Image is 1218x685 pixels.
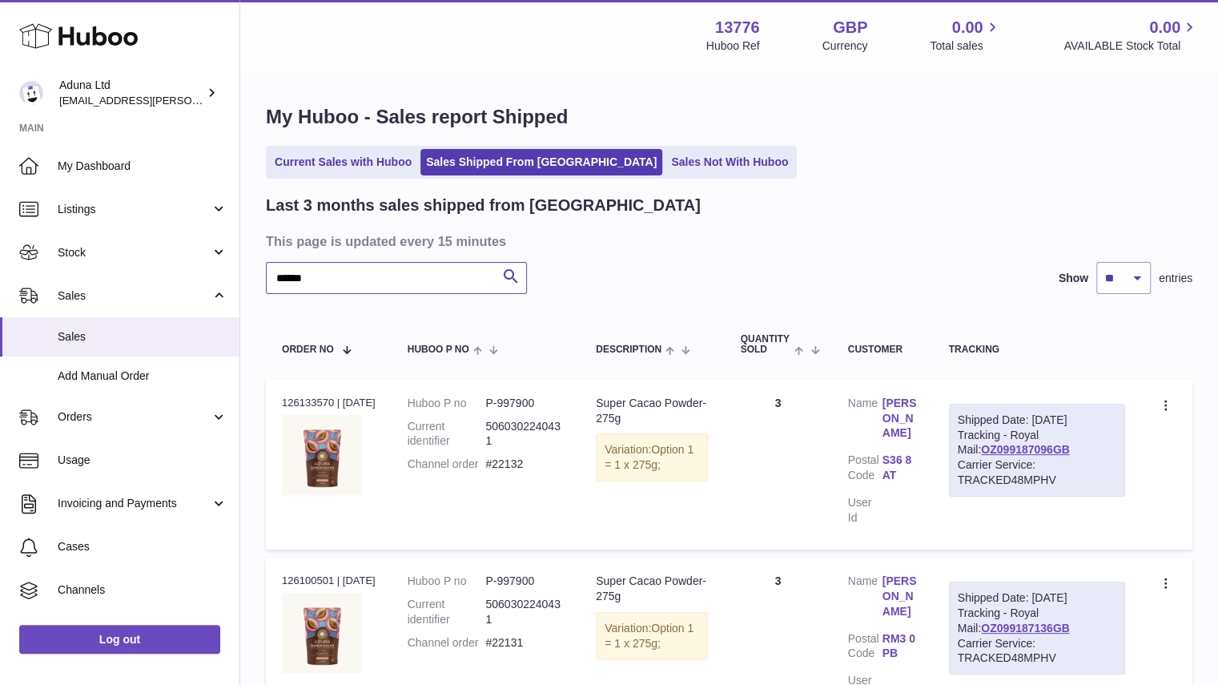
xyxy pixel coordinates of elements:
[848,396,882,445] dt: Name
[58,288,211,304] span: Sales
[930,17,1001,54] a: 0.00 Total sales
[882,396,917,441] a: [PERSON_NAME]
[1059,271,1088,286] label: Show
[58,539,227,554] span: Cases
[1063,38,1199,54] span: AVAILABLE Stock Total
[958,457,1116,488] div: Carrier Service: TRACKED48MPHV
[282,593,362,673] img: SUPER-CACAO-POWDER-POUCH-FOP-CHALK.jpg
[58,369,227,384] span: Add Manual Order
[59,78,203,108] div: Aduna Ltd
[58,245,211,260] span: Stock
[266,104,1192,130] h1: My Huboo - Sales report Shipped
[949,404,1125,497] div: Tracking - Royal Mail:
[706,38,760,54] div: Huboo Ref
[848,631,882,666] dt: Postal Code
[1149,17,1180,38] span: 0.00
[596,345,661,355] span: Description
[596,574,708,604] div: Super Cacao Powder- 275g
[949,582,1125,675] div: Tracking - Royal Mail:
[485,419,564,449] dd: 5060302240431
[408,597,486,627] dt: Current identifier
[58,329,227,345] span: Sales
[58,202,211,217] span: Listings
[822,38,868,54] div: Currency
[282,345,334,355] span: Order No
[848,345,917,355] div: Customer
[958,413,1116,428] div: Shipped Date: [DATE]
[19,625,220,654] a: Log out
[19,81,43,105] img: deborahe.kamara@aduna.com
[282,574,376,588] div: 126100501 | [DATE]
[266,232,1188,250] h3: This page is updated every 15 minutes
[833,17,867,38] strong: GBP
[958,636,1116,667] div: Carrier Service: TRACKED48MPHV
[485,574,564,589] dd: P-997900
[282,396,376,410] div: 126133570 | [DATE]
[408,345,469,355] span: Huboo P no
[930,38,1001,54] span: Total sales
[715,17,760,38] strong: 13776
[882,453,917,483] a: S36 8AT
[408,574,486,589] dt: Huboo P no
[485,457,564,472] dd: #22132
[724,380,831,550] td: 3
[58,582,227,598] span: Channels
[408,635,486,651] dt: Channel order
[58,159,227,174] span: My Dashboard
[59,94,407,107] span: [EMAIL_ADDRESS][PERSON_NAME][PERSON_NAME][DOMAIN_NAME]
[596,396,708,426] div: Super Cacao Powder- 275g
[266,195,701,216] h2: Last 3 months sales shipped from [GEOGRAPHIC_DATA]
[596,612,708,660] div: Variation:
[269,149,417,175] a: Current Sales with Huboo
[58,496,211,511] span: Invoicing and Payments
[848,495,882,526] dt: User Id
[58,453,227,468] span: Usage
[952,17,983,38] span: 0.00
[408,457,486,472] dt: Channel order
[485,396,564,411] dd: P-997900
[408,419,486,449] dt: Current identifier
[848,574,882,623] dt: Name
[596,433,708,482] div: Variation:
[949,345,1125,355] div: Tracking
[981,622,1070,635] a: OZ099187136GB
[485,597,564,627] dd: 5060302240431
[848,453,882,487] dt: Postal Code
[485,635,564,651] dd: #22131
[282,415,362,495] img: SUPER-CACAO-POWDER-POUCH-FOP-CHALK.jpg
[882,631,917,662] a: RM3 0PB
[420,149,662,175] a: Sales Shipped From [GEOGRAPHIC_DATA]
[958,590,1116,606] div: Shipped Date: [DATE]
[882,574,917,619] a: [PERSON_NAME]
[1063,17,1199,54] a: 0.00 AVAILABLE Stock Total
[605,622,693,650] span: Option 1 = 1 x 275g;
[408,396,486,411] dt: Huboo P no
[1159,271,1192,286] span: entries
[981,443,1070,456] a: OZ099187096GB
[740,334,790,355] span: Quantity Sold
[58,409,211,425] span: Orders
[665,149,794,175] a: Sales Not With Huboo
